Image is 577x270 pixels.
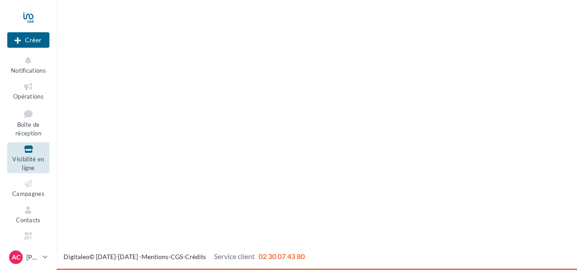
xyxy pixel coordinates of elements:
span: Notifications [11,67,46,74]
a: Contacts [7,203,49,225]
span: Campagnes [12,190,44,197]
a: Campagnes [7,177,49,199]
a: Crédits [185,253,206,260]
a: Opérations [7,80,49,102]
span: Visibilité en ligne [12,155,44,171]
a: Médiathèque [7,229,49,251]
a: Boîte de réception [7,106,49,139]
a: Digitaleo [64,253,89,260]
span: Service client [214,252,255,260]
span: © [DATE]-[DATE] - - - [64,253,305,260]
button: Notifications [7,54,49,76]
button: Créer [7,32,49,48]
span: 02 30 07 43 80 [259,252,305,260]
span: AC [12,253,20,262]
span: Opérations [13,93,44,100]
a: Mentions [142,253,168,260]
div: Nouvelle campagne [7,32,49,48]
p: [PERSON_NAME] [26,253,39,262]
a: CGS [171,253,183,260]
a: AC [PERSON_NAME] [7,249,49,266]
span: Boîte de réception [15,121,41,137]
a: Visibilité en ligne [7,142,49,173]
span: Contacts [16,216,41,224]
